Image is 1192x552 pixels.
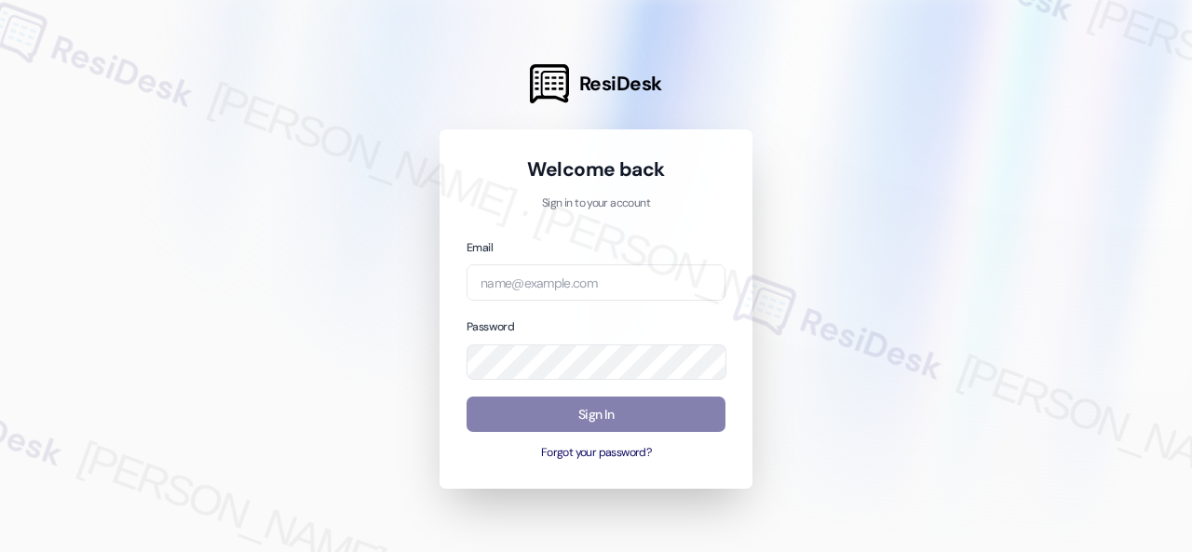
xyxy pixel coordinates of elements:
img: ResiDesk Logo [530,64,569,103]
button: Forgot your password? [467,445,725,462]
p: Sign in to your account [467,195,725,212]
h1: Welcome back [467,156,725,182]
button: Sign In [467,397,725,433]
input: name@example.com [467,264,725,301]
label: Password [467,319,514,334]
label: Email [467,240,493,255]
span: ResiDesk [579,71,662,97]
